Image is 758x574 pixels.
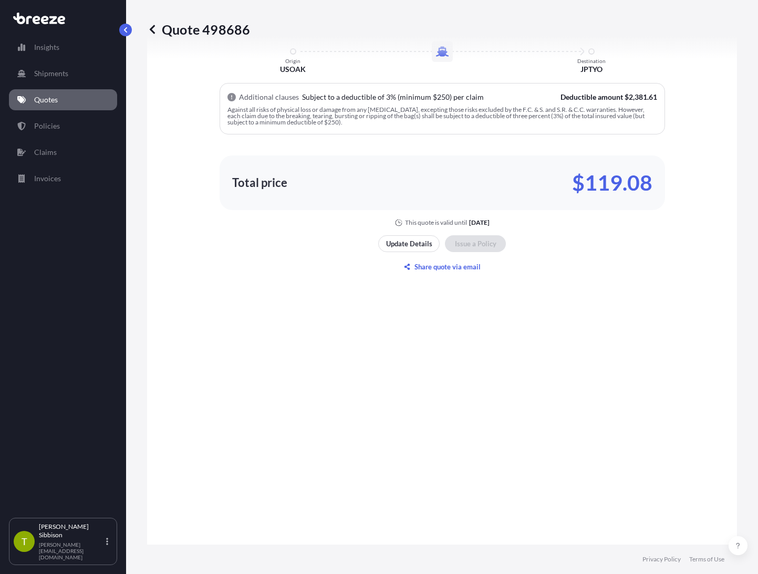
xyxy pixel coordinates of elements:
[302,92,484,102] p: Subject to a deductible of 3% (minimum $250) per claim
[39,523,104,539] p: [PERSON_NAME] Sibbison
[378,258,506,275] button: Share quote via email
[9,168,117,189] a: Invoices
[280,64,306,75] p: USOAK
[34,173,61,184] p: Invoices
[9,37,117,58] a: Insights
[34,42,59,53] p: Insights
[34,95,58,105] p: Quotes
[34,147,57,158] p: Claims
[239,92,299,102] p: Additional clauses
[39,541,104,560] p: [PERSON_NAME][EMAIL_ADDRESS][DOMAIN_NAME]
[285,58,300,64] p: Origin
[469,218,490,227] p: [DATE]
[34,68,68,79] p: Shipments
[577,58,606,64] p: Destination
[378,235,440,252] button: Update Details
[34,121,60,131] p: Policies
[9,63,117,84] a: Shipments
[22,536,27,547] span: T
[9,89,117,110] a: Quotes
[455,238,496,249] p: Issue a Policy
[386,238,432,249] p: Update Details
[9,116,117,137] a: Policies
[580,64,603,75] p: JPTYO
[560,92,657,102] p: Deductible amount $2,381.61
[642,555,681,563] a: Privacy Policy
[227,107,657,126] p: Against all risks of physical loss or damage from any [MEDICAL_DATA], excepting those risks exclu...
[147,21,250,38] p: Quote 498686
[9,142,117,163] a: Claims
[232,178,287,188] p: Total price
[445,235,506,252] button: Issue a Policy
[572,174,652,191] p: $119.08
[405,218,467,227] p: This quote is valid until
[689,555,724,563] a: Terms of Use
[414,262,481,272] p: Share quote via email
